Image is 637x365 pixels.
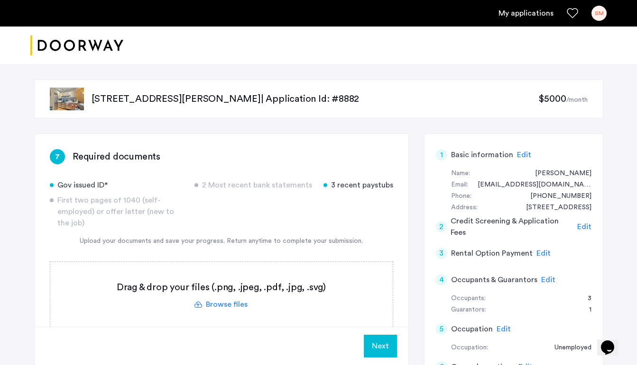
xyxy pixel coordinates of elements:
[451,168,470,179] div: Name:
[517,202,591,214] div: 530 West 136th Street, #63
[451,248,533,259] h5: Rental Option Payment
[591,6,607,21] div: SM
[50,149,65,164] div: 7
[451,342,488,354] div: Occupation:
[73,150,160,163] h3: Required documents
[436,323,447,335] div: 5
[566,97,588,103] sub: /month
[538,94,566,104] span: $5000
[451,274,537,285] h5: Occupants & Guarantors
[517,151,531,159] span: Edit
[194,179,312,191] div: 2 Most recent bank statements
[468,179,591,191] div: skylarmcclenan@gmail.com
[451,179,468,191] div: Email:
[436,221,447,232] div: 2
[451,202,478,214] div: Address:
[364,335,397,357] button: Next
[536,249,551,257] span: Edit
[451,304,486,316] div: Guarantors:
[521,191,591,202] div: +12405438540
[541,276,555,284] span: Edit
[497,325,511,333] span: Edit
[436,274,447,285] div: 4
[50,88,84,110] img: apartment
[50,236,393,246] div: Upload your documents and save your progress. Return anytime to complete your submission.
[597,327,628,356] iframe: chat widget
[50,195,183,229] div: First two pages of 1040 (self-employed) or offer letter (new to the job)
[526,168,591,179] div: Skylar McClenan
[323,179,393,191] div: 3 recent paystubs
[451,191,471,202] div: Phone:
[30,28,123,63] img: logo
[50,179,183,191] div: Gov issued ID*
[451,293,486,304] div: Occupants:
[436,248,447,259] div: 3
[580,304,591,316] div: 1
[451,323,493,335] h5: Occupation
[499,8,554,19] a: My application
[567,8,578,19] a: Favorites
[436,149,447,160] div: 1
[451,149,513,160] h5: Basic information
[30,28,123,63] a: Cazamio logo
[577,223,591,231] span: Edit
[92,92,539,106] p: [STREET_ADDRESS][PERSON_NAME] | Application Id: #8882
[578,293,591,304] div: 3
[545,342,591,354] div: Unemployed
[451,215,573,238] h5: Credit Screening & Application Fees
